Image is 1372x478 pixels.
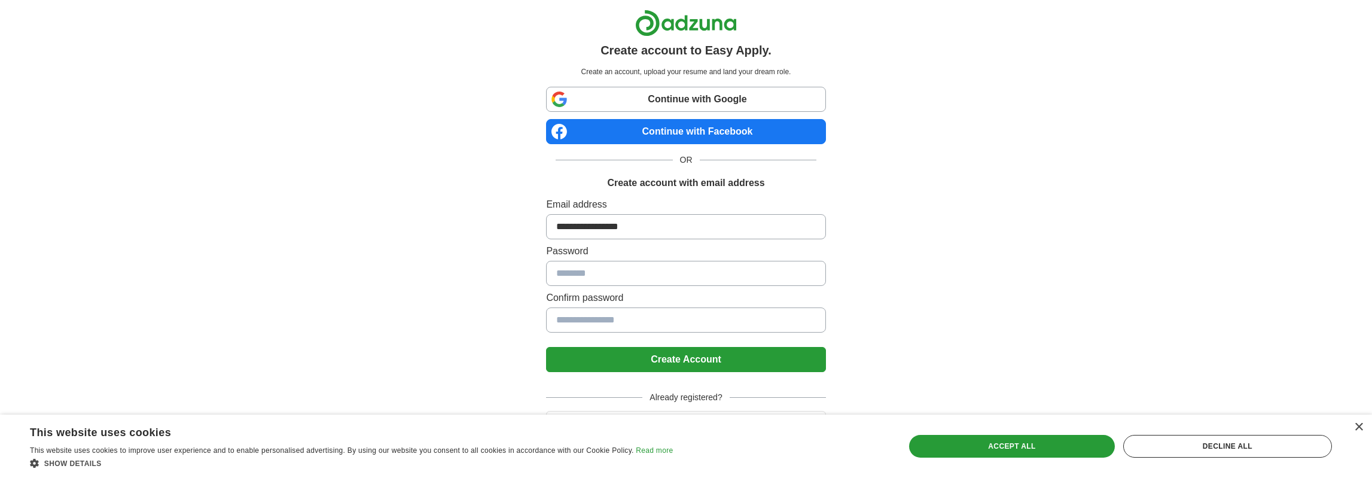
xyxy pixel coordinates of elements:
button: Create Account [546,347,825,372]
img: Adzuna logo [635,10,737,36]
a: Continue with Facebook [546,119,825,144]
div: Decline all [1123,435,1332,458]
label: Password [546,244,825,258]
label: Confirm password [546,291,825,305]
div: Accept all [909,435,1115,458]
a: Continue with Google [546,87,825,112]
div: This website uses cookies [30,422,643,440]
span: OR [673,154,700,166]
div: Show details [30,457,673,469]
a: Read more, opens a new window [636,446,673,455]
span: Show details [44,459,102,468]
h1: Create account with email address [607,176,764,190]
button: Login [546,411,825,436]
span: Already registered? [642,391,729,404]
p: Create an account, upload your resume and land your dream role. [548,66,823,77]
label: Email address [546,197,825,212]
h1: Create account to Easy Apply. [600,41,772,59]
div: Close [1354,423,1363,432]
span: This website uses cookies to improve user experience and to enable personalised advertising. By u... [30,446,634,455]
